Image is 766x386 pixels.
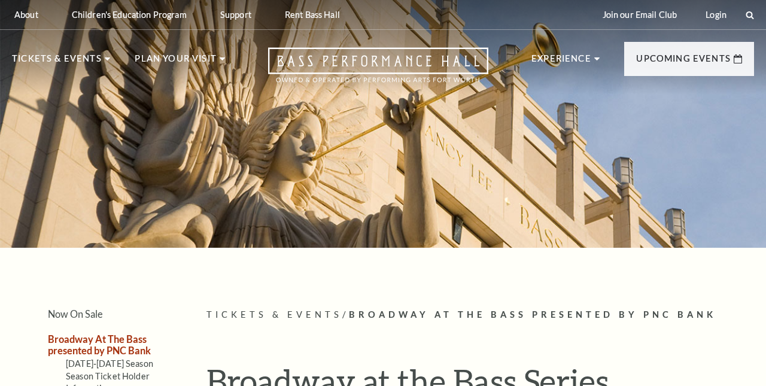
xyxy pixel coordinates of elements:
a: Now On Sale [48,308,103,320]
p: / [206,308,754,323]
a: [DATE]-[DATE] Season [66,358,153,369]
span: Tickets & Events [206,309,342,320]
p: Rent Bass Hall [285,10,340,20]
p: Experience [531,51,591,73]
p: Children's Education Program [72,10,187,20]
p: Tickets & Events [12,51,102,73]
p: Support [220,10,251,20]
p: Plan Your Visit [135,51,217,73]
a: Broadway At The Bass presented by PNC Bank [48,333,151,356]
p: Upcoming Events [636,51,731,73]
span: Broadway At The Bass presented by PNC Bank [349,309,716,320]
p: About [14,10,38,20]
